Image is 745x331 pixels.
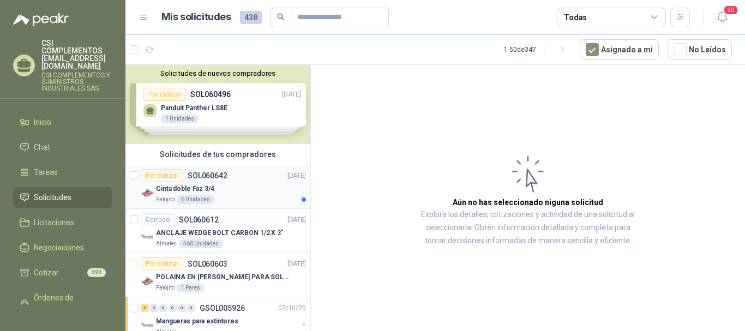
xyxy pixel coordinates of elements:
[141,231,154,244] img: Company Logo
[179,239,223,248] div: 460 Unidades
[277,13,285,21] span: search
[13,212,112,233] a: Licitaciones
[156,184,214,194] p: Cinta doble Faz 3/4
[278,303,306,314] p: 07/10/25
[156,316,238,327] p: Mangueras para extintores
[125,253,310,297] a: Por cotizarSOL060603[DATE] Company LogoPOLAINA EN [PERSON_NAME] PARA SOLDADOR / ADJUNTAR FICHA TE...
[179,216,219,224] p: SOL060612
[156,284,175,292] p: Patojito
[150,304,158,312] div: 0
[13,137,112,158] a: Chat
[141,186,154,200] img: Company Logo
[13,13,69,26] img: Logo peakr
[504,41,571,58] div: 1 - 50 de 347
[34,292,102,316] span: Órdenes de Compra
[34,141,50,153] span: Chat
[13,162,112,183] a: Tareas
[287,259,306,269] p: [DATE]
[34,116,51,128] span: Inicio
[188,172,227,179] p: SOL060642
[141,304,149,312] div: 2
[41,72,112,92] p: CSI COMPLEMENTOS Y SUMINISTROS INDUSTRIALES SAS
[177,195,214,204] div: 6 Unidades
[156,228,284,238] p: ANCLAJE WEDGE BOLT CARBON 1/2 X 3"
[141,275,154,288] img: Company Logo
[130,69,306,77] button: Solicitudes de nuevos compradores
[13,287,112,320] a: Órdenes de Compra
[141,169,183,182] div: Por cotizar
[156,272,292,282] p: POLAINA EN [PERSON_NAME] PARA SOLDADOR / ADJUNTAR FICHA TECNICA
[13,237,112,258] a: Negociaciones
[723,5,738,15] span: 20
[240,11,262,24] span: 438
[453,196,603,208] h3: Aún no has seleccionado niguna solicitud
[125,65,310,144] div: Solicitudes de nuevos compradoresPor cotizarSOL060496[DATE] Panduit Panther LS8E1 UnidadesPor cot...
[287,171,306,181] p: [DATE]
[287,215,306,225] p: [DATE]
[156,239,177,248] p: Almatec
[34,242,84,254] span: Negociaciones
[13,187,112,208] a: Solicitudes
[13,112,112,133] a: Inicio
[564,11,587,23] div: Todas
[200,304,245,312] p: GSOL005926
[420,208,636,248] p: Explora los detalles, cotizaciones y actividad de una solicitud al seleccionarla. Obtén informaci...
[178,304,186,312] div: 0
[34,166,58,178] span: Tareas
[177,284,205,292] div: 1 Pares
[580,39,659,60] button: Asignado a mi
[125,144,310,165] div: Solicitudes de tus compradores
[34,191,71,203] span: Solicitudes
[125,209,310,253] a: CerradoSOL060612[DATE] Company LogoANCLAJE WEDGE BOLT CARBON 1/2 X 3"Almatec460 Unidades
[712,8,732,27] button: 20
[156,195,175,204] p: Patojito
[169,304,177,312] div: 0
[41,39,112,70] p: CSI COMPLEMENTOS [EMAIL_ADDRESS][DOMAIN_NAME]
[159,304,167,312] div: 0
[141,257,183,270] div: Por cotizar
[188,260,227,268] p: SOL060603
[161,9,231,25] h1: Mis solicitudes
[187,304,195,312] div: 0
[34,216,74,228] span: Licitaciones
[87,268,106,277] span: 390
[141,213,175,226] div: Cerrado
[668,39,732,60] button: No Leídos
[13,262,112,283] a: Cotizar390
[34,267,59,279] span: Cotizar
[125,165,310,209] a: Por cotizarSOL060642[DATE] Company LogoCinta doble Faz 3/4Patojito6 Unidades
